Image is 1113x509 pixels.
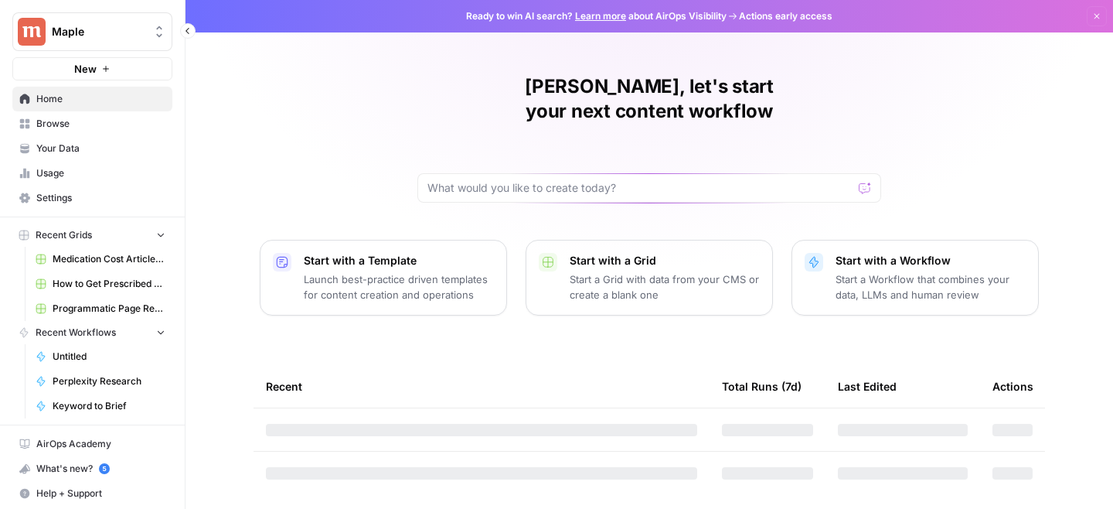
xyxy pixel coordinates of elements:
p: Launch best-practice driven templates for content creation and operations [304,272,494,302]
span: Keyword to Brief [53,399,165,413]
p: Start with a Grid [570,253,760,268]
button: New [12,57,172,80]
a: Keyword to Brief [29,394,172,418]
button: Recent Workflows [12,321,172,344]
text: 5 [102,465,106,473]
a: 5 [99,463,110,474]
span: Help + Support [36,487,165,500]
a: Programmatic Page Refresh [29,296,172,321]
span: Recent Workflows [36,326,116,340]
button: Help + Support [12,481,172,506]
img: Maple Logo [18,18,46,46]
input: What would you like to create today? [427,180,853,196]
span: Your Data [36,142,165,155]
span: Home [36,92,165,106]
span: Maple [52,24,145,39]
span: Untitled [53,350,165,364]
a: Usage [12,161,172,186]
button: Workspace: Maple [12,12,172,51]
span: Recent Grids [36,228,92,242]
a: Your Data [12,136,172,161]
span: Actions early access [739,9,832,23]
span: Perplexity Research [53,374,165,388]
button: Start with a WorkflowStart a Workflow that combines your data, LLMs and human review [791,240,1039,316]
button: What's new? 5 [12,456,172,481]
div: Actions [992,365,1033,408]
p: Start a Workflow that combines your data, LLMs and human review [836,272,1026,302]
p: Start a Grid with data from your CMS or create a blank one [570,272,760,302]
a: How to Get Prescribed for [Medication] [29,272,172,296]
a: Learn more [575,10,626,22]
h1: [PERSON_NAME], let's start your next content workflow [417,74,881,124]
p: Start with a Template [304,253,494,268]
a: Home [12,87,172,111]
button: Recent Grids [12,224,172,247]
div: Total Runs (7d) [722,365,802,408]
button: Start with a GridStart a Grid with data from your CMS or create a blank one [526,240,773,316]
a: Untitled [29,344,172,369]
button: Start with a TemplateLaunch best-practice driven templates for content creation and operations [260,240,507,316]
span: New [74,61,97,77]
div: What's new? [13,457,172,480]
a: Perplexity Research [29,369,172,394]
a: Medication Cost Articles Grid [29,247,172,272]
div: Last Edited [838,365,897,408]
span: Ready to win AI search? about AirOps Visibility [466,9,727,23]
span: AirOps Academy [36,437,165,451]
span: Settings [36,191,165,205]
div: Recent [266,365,697,408]
span: Usage [36,166,165,180]
span: Medication Cost Articles Grid [53,252,165,266]
span: How to Get Prescribed for [Medication] [53,277,165,291]
p: Start with a Workflow [836,253,1026,268]
a: Browse [12,111,172,136]
a: Settings [12,186,172,210]
a: AirOps Academy [12,432,172,456]
span: Programmatic Page Refresh [53,302,165,316]
span: Browse [36,117,165,131]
